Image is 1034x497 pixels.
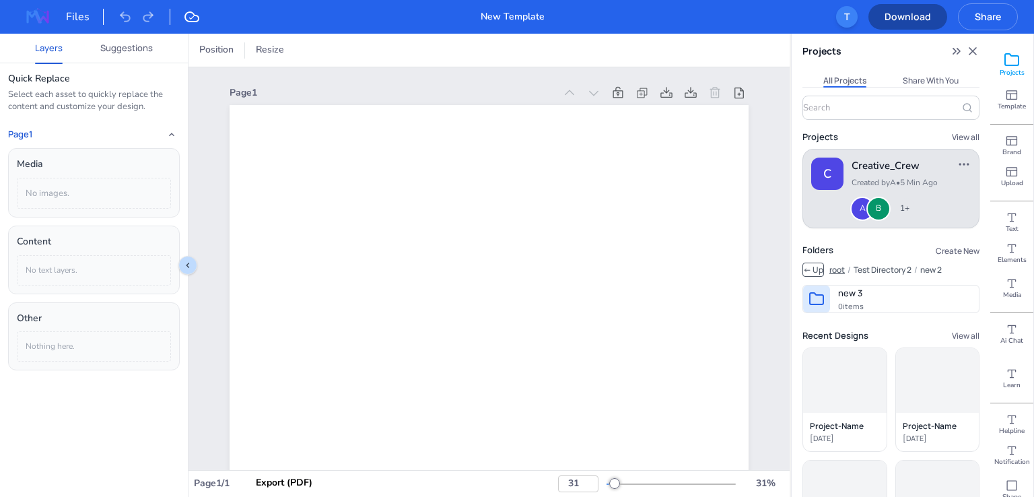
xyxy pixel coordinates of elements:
button: Collapse sidebar [178,256,197,275]
span: Upload [1001,178,1023,188]
button: T [836,6,858,28]
span: / [914,264,918,275]
div: No images. [17,178,171,209]
span: Ai Chat [1000,336,1023,345]
button: Test Directory 2 [854,263,911,276]
div: [DATE] [903,432,973,444]
div: Page 1 [230,86,555,100]
div: Page 1 / 1 [194,476,394,491]
span: Learn [1003,380,1021,390]
div: New Template [481,9,545,24]
div: Content [17,234,171,249]
button: Share With You [903,74,959,87]
button: Expand sidebar [950,44,963,58]
span: Brand [1002,147,1021,157]
button: new 2 [920,263,942,276]
button: All Projects [823,74,866,87]
button: Close [966,44,979,58]
span: 0 items [838,300,864,312]
div: Project-Name [810,420,880,432]
span: Template [998,102,1026,111]
button: Open folder new 3 [803,286,979,312]
button: Project-NameProject-Name[DATE] [802,347,887,452]
span: Notification [994,457,1030,467]
span: Text [1006,224,1019,234]
input: Enter zoom percentage (1-500) [558,475,598,492]
div: Export (PDF) [256,475,312,490]
input: Search [802,96,979,120]
button: Create New [933,244,979,257]
div: Project-Name [903,420,973,432]
div: B [868,198,889,220]
h4: Recent Designs [802,331,868,341]
button: Project menu [957,158,971,171]
div: Select each asset to quickly replace the content and customize your design. [8,89,180,113]
div: Created by A • 5 Min Ago [852,176,938,189]
span: Projects [1000,68,1025,77]
span: Elements [998,255,1027,265]
button: Download [868,4,947,30]
span: Share [959,10,1017,23]
div: Quick Replace [8,71,180,86]
div: C [811,158,843,190]
h4: Folders [802,245,833,256]
div: Media [17,157,171,172]
span: / [848,264,851,275]
div: A [852,198,873,220]
img: MagazineWorks Logo [16,6,59,28]
h4: Page 1 [8,129,32,140]
button: ← Up [802,263,824,277]
button: Project-NameProject-Name[DATE] [895,347,980,452]
div: 31 % [749,476,782,491]
div: 1 more [895,198,915,220]
div: Creative_Crew [852,158,938,174]
button: Collapse [164,127,180,143]
span: new 3 [838,286,862,300]
button: Layers [35,41,63,55]
h4: Projects [802,132,838,143]
span: Resize [253,42,287,57]
button: root [829,263,845,276]
span: Media [1003,290,1021,300]
div: [DATE] [810,432,880,444]
div: Nothing here. [17,331,171,362]
h3: Projects [802,46,841,57]
div: Other [17,311,171,326]
div: No text layers. [17,255,171,286]
span: Download [868,10,947,23]
button: Suggestions [100,41,153,55]
button: View all [952,131,979,143]
span: Position [197,42,236,57]
button: View all [952,329,979,342]
div: Files [66,9,104,25]
button: Share [958,3,1018,30]
span: Helpline [999,426,1025,436]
